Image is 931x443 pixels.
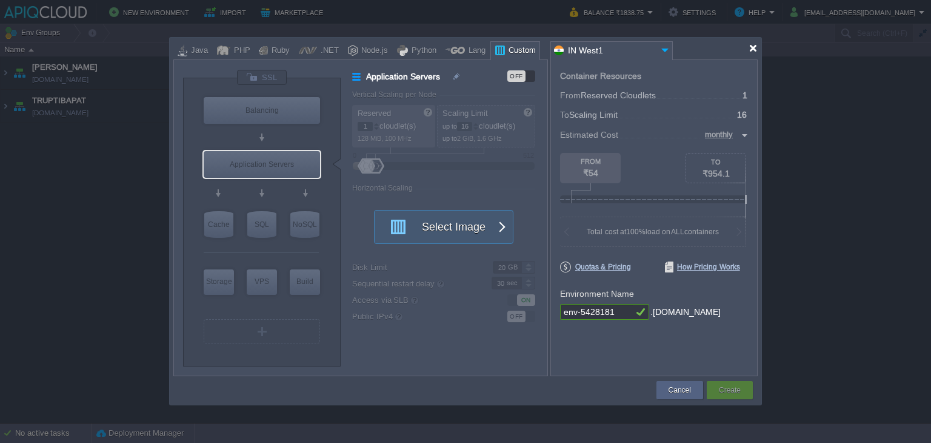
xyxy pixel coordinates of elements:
div: Container Resources [560,72,641,81]
div: Create New Layer [204,319,320,343]
div: OFF [507,70,526,82]
div: Elastic VPS [247,269,277,295]
div: VPS [247,269,277,294]
div: SQL [247,211,276,238]
div: SQL Databases [247,211,276,238]
div: Java [187,42,208,60]
div: Storage Containers [204,269,234,295]
div: Storage [204,269,234,294]
div: Ruby [268,42,290,60]
div: NoSQL [290,211,319,238]
label: Environment Name [560,289,634,299]
div: Balancing [204,97,320,124]
div: PHP [230,42,250,60]
button: Cancel [669,384,691,396]
div: Python [408,42,436,60]
span: Quotas & Pricing [560,262,631,272]
div: Load Balancer [204,97,320,124]
div: Node.js [358,42,388,60]
button: Select Image [382,211,492,243]
div: Lang [465,42,486,60]
div: Build [290,269,320,294]
div: Cache [204,211,233,238]
div: Application Servers [204,151,320,178]
div: .NET [317,42,339,60]
div: NoSQL Databases [290,211,319,238]
div: Build Node [290,269,320,295]
div: Custom [505,42,536,60]
span: How Pricing Works [665,262,740,272]
div: .[DOMAIN_NAME] [650,304,721,320]
button: Create [719,384,741,396]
